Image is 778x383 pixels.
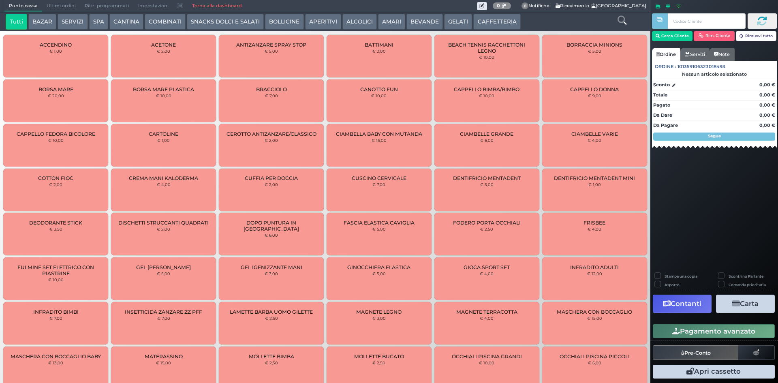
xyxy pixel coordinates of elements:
[136,264,191,270] span: GEL [PERSON_NAME]
[157,49,170,53] small: € 2,00
[156,360,171,365] small: € 15,00
[49,182,62,187] small: € 2,00
[653,81,670,88] strong: Sconto
[759,102,775,108] strong: 0,00 €
[151,42,176,48] span: ACETONE
[372,227,386,231] small: € 5,00
[256,86,287,92] span: BRACCIOLO
[480,271,494,276] small: € 4,00
[187,14,264,30] button: SNACKS DOLCI E SALATI
[759,82,775,88] strong: 0,00 €
[453,220,521,226] span: FODERO PORTA OCCHIALI
[265,93,278,98] small: € 7,00
[49,49,62,53] small: € 1,00
[48,93,64,98] small: € 20,00
[759,112,775,118] strong: 0,00 €
[265,233,278,238] small: € 6,00
[371,93,387,98] small: € 10,00
[378,14,405,30] button: AMARI
[149,131,178,137] span: CARTOLINE
[668,13,745,29] input: Codice Cliente
[38,175,73,181] span: COTTON FIOC
[80,0,133,12] span: Ritiri programmati
[157,316,170,321] small: € 7,00
[125,309,202,315] span: INSETTICIDA ZANZARE ZZ PFF
[157,138,170,143] small: € 1,00
[452,353,522,359] span: OCCHIALI PISCINA GRANDI
[4,0,42,12] span: Punto cassa
[145,353,183,359] span: MATERASSINO
[716,295,775,313] button: Carta
[236,42,306,48] span: ANTIZANZARE SPRAY STOP
[6,14,27,30] button: Tutti
[560,353,630,359] span: OCCHIALI PISCINA PICCOLI
[187,0,246,12] a: Torna alla dashboard
[372,182,385,187] small: € 7,00
[42,0,80,12] span: Ultimi ordini
[652,48,680,61] a: Ordine
[230,309,313,315] span: LAMETTE BARBA UOMO GILETTE
[588,49,601,53] small: € 5,00
[352,175,406,181] span: CUSCINO CERVICALE
[157,227,170,231] small: € 2,00
[587,271,602,276] small: € 12,00
[480,138,494,143] small: € 6,00
[653,92,667,98] strong: Totale
[49,227,62,231] small: € 3,50
[227,131,316,137] span: CEROTTO ANTIZANZARE/CLASSICO
[759,122,775,128] strong: 0,00 €
[460,131,513,137] span: CIAMBELLE GRANDE
[48,360,63,365] small: € 13,00
[444,14,472,30] button: GELATI
[356,309,402,315] span: MAGNETE LEGNO
[134,0,173,12] span: Impostazioni
[729,282,766,287] label: Comanda prioritaria
[118,220,209,226] span: DISCHETTI STRUCCANTI QUADRATI
[49,316,62,321] small: € 7,00
[736,31,777,41] button: Rimuovi tutto
[372,138,387,143] small: € 15,00
[454,86,519,92] span: CAPPELLO BIMBA/BIMBO
[40,42,72,48] span: ACCENDINO
[708,133,721,139] strong: Segue
[265,360,278,365] small: € 2,50
[156,93,171,98] small: € 10,00
[336,131,422,137] span: CIAMBELLA BABY CON MUTANDA
[522,2,529,10] span: 0
[89,14,108,30] button: SPA
[588,93,601,98] small: € 9,00
[347,264,410,270] span: GINOCCHIERA ELASTICA
[587,316,602,321] small: € 15,00
[729,274,763,279] label: Scontrino Parlante
[653,365,775,379] button: Apri cassetto
[11,353,101,359] span: MASCHERA CON BOCCAGLIO BABY
[710,48,734,61] a: Note
[48,138,64,143] small: € 10,00
[653,122,678,128] strong: Da Pagare
[441,42,532,54] span: BEACH TENNIS RACCHETTONI LEGNO
[453,175,521,181] span: DENTIFRICIO MENTADENT
[245,175,298,181] span: CUFFIA PER DOCCIA
[479,360,494,365] small: € 10,00
[226,220,317,232] span: DOPO PUNTURA IN [GEOGRAPHIC_DATA]
[570,264,619,270] span: INFRADITO ADULTI
[305,14,341,30] button: APERITIVI
[680,48,710,61] a: Servizi
[588,360,601,365] small: € 6,00
[570,86,619,92] span: CAPPELLO DONNA
[129,175,198,181] span: CREMA MANI KALODERMA
[48,277,64,282] small: € 10,00
[344,220,415,226] span: FASCIA ELASTICA CAVIGLIA
[694,31,735,41] button: Rim. Cliente
[557,309,632,315] span: MASCHERA CON BOCCAGLIO
[583,220,605,226] span: FRISBEE
[653,324,775,338] button: Pagamento avanzato
[653,345,739,360] button: Pre-Conto
[109,14,143,30] button: CANTINA
[33,309,79,315] span: INFRADITO BIMBI
[372,360,385,365] small: € 2,50
[265,49,278,53] small: € 5,00
[479,55,494,60] small: € 10,00
[372,271,386,276] small: € 5,00
[480,227,493,231] small: € 2,50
